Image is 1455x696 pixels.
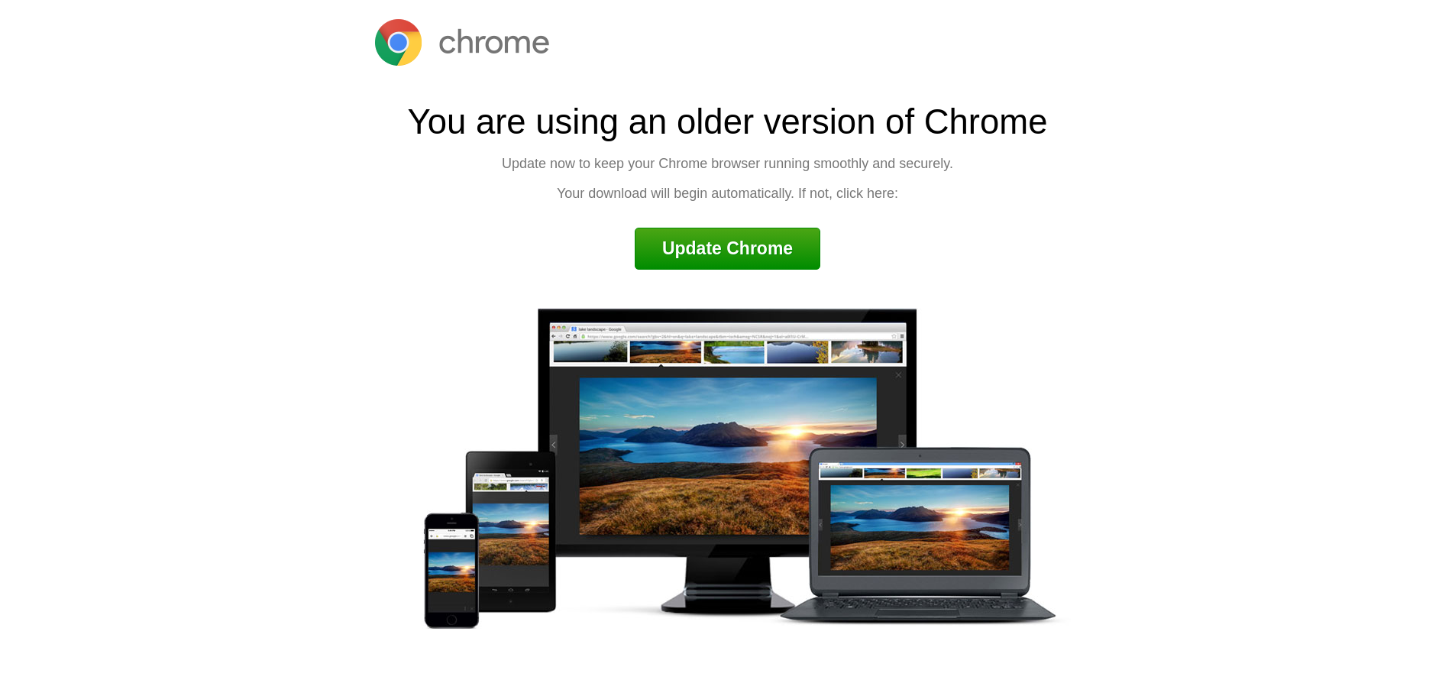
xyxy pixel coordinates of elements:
[444,183,1010,205] p: Your download will begin automatically. If not, click here:
[373,15,561,76] img: 8Hu+s0+xUdVYEAAAAASUVORK5CYII=
[384,308,1071,629] img: 2Q==
[373,102,1082,142] h1: You are using an older version of Chrome
[444,153,1010,175] p: Update now to keep your Chrome browser running smoothly and securely.
[635,228,820,270] a: Update Chrome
